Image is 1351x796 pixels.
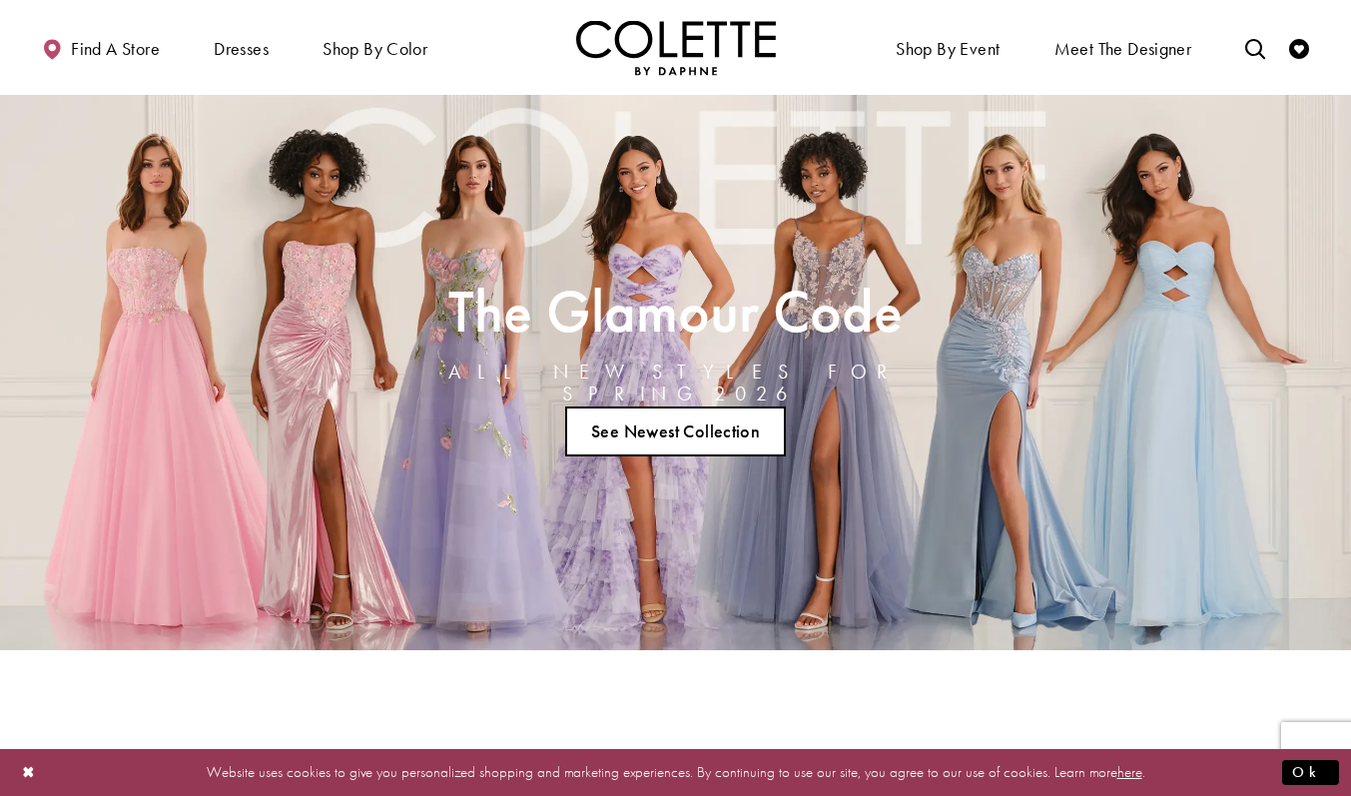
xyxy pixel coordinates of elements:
ul: Slider Links [386,398,965,464]
p: Website uses cookies to give you personalized shopping and marketing experiences. By continuing t... [144,759,1207,786]
button: Submit Dialog [1282,760,1339,785]
a: See Newest Collection The Glamour Code ALL NEW STYLES FOR SPRING 2026 [565,406,787,456]
h4: ALL NEW STYLES FOR SPRING 2026 [392,361,959,404]
button: Close Dialog [12,755,46,790]
a: here [1117,762,1142,782]
h2: The Glamour Code [392,284,959,339]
